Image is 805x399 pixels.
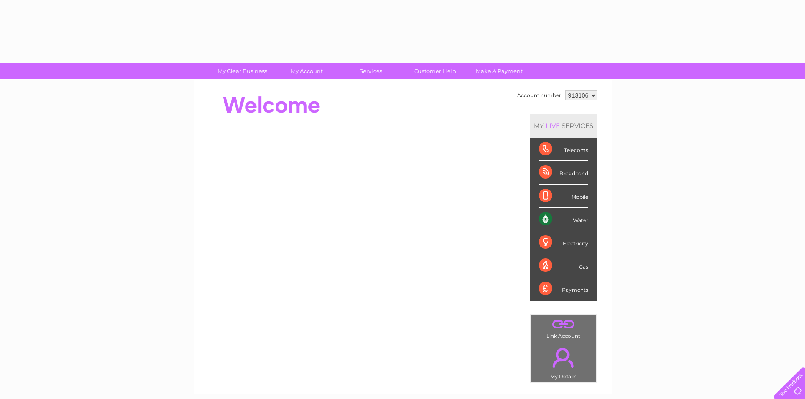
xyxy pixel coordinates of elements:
[207,63,277,79] a: My Clear Business
[533,343,594,372] a: .
[544,122,562,130] div: LIVE
[539,138,588,161] div: Telecoms
[272,63,341,79] a: My Account
[400,63,470,79] a: Customer Help
[539,231,588,254] div: Electricity
[539,254,588,277] div: Gas
[336,63,406,79] a: Services
[531,315,596,341] td: Link Account
[539,161,588,184] div: Broadband
[539,185,588,208] div: Mobile
[539,277,588,300] div: Payments
[531,341,596,382] td: My Details
[515,88,563,103] td: Account number
[464,63,534,79] a: Make A Payment
[539,208,588,231] div: Water
[533,317,594,332] a: .
[530,114,597,138] div: MY SERVICES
